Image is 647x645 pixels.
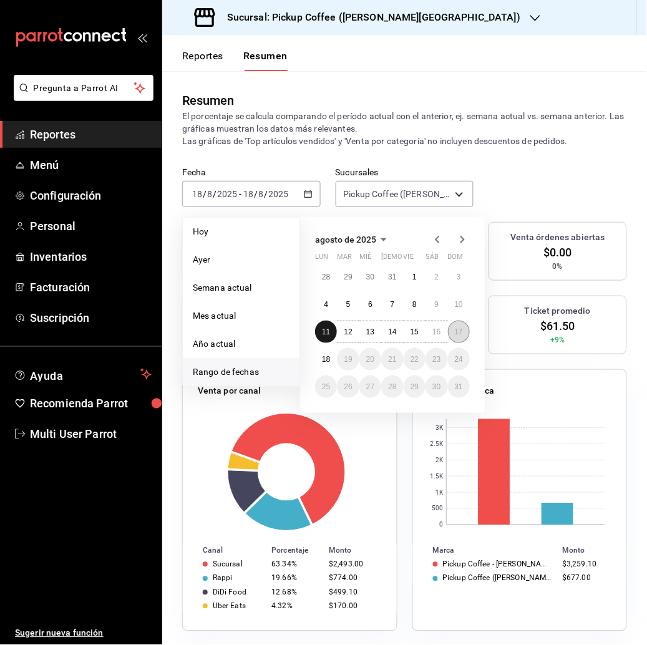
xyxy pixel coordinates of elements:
abbr: 22 de agosto de 2025 [411,355,419,364]
abbr: 5 de agosto de 2025 [346,300,351,309]
a: Pregunta a Parrot AI [9,90,153,104]
abbr: 28 de julio de 2025 [322,273,330,281]
text: 1K [435,490,444,497]
span: Mes actual [193,309,289,322]
button: 20 de agosto de 2025 [359,348,381,371]
button: 10 de agosto de 2025 [448,293,470,316]
input: ---- [268,189,289,199]
abbr: 21 de agosto de 2025 [388,355,396,364]
th: Porcentaje [266,544,324,558]
div: Sucursal [213,560,243,569]
div: Uber Eats [213,602,246,611]
div: $2,493.00 [329,560,376,569]
abbr: 8 de agosto de 2025 [412,300,417,309]
span: Multi User Parrot [30,426,152,443]
button: 30 de agosto de 2025 [426,376,447,398]
span: 0% [553,261,563,272]
button: 14 de agosto de 2025 [381,321,403,343]
button: 24 de agosto de 2025 [448,348,470,371]
button: Reportes [182,50,223,71]
button: 8 de agosto de 2025 [404,293,426,316]
abbr: martes [337,253,352,266]
span: / [203,189,207,199]
text: 0 [439,522,443,529]
span: $61.50 [540,318,575,334]
abbr: 28 de agosto de 2025 [388,382,396,391]
button: 11 de agosto de 2025 [315,321,337,343]
button: 21 de agosto de 2025 [381,348,403,371]
div: Pickup Coffee - [PERSON_NAME][GEOGRAPHIC_DATA] [443,560,553,569]
abbr: 6 de agosto de 2025 [368,300,372,309]
abbr: 13 de agosto de 2025 [366,327,374,336]
button: 18 de agosto de 2025 [315,348,337,371]
button: 31 de agosto de 2025 [448,376,470,398]
div: 63.34% [271,560,319,569]
button: 13 de agosto de 2025 [359,321,381,343]
div: Rappi [213,574,233,583]
button: 9 de agosto de 2025 [426,293,447,316]
button: 6 de agosto de 2025 [359,293,381,316]
p: El porcentaje se calcula comparando el período actual con el anterior, ej. semana actual vs. sema... [182,110,627,147]
button: 16 de agosto de 2025 [426,321,447,343]
span: Año actual [193,337,289,351]
abbr: sábado [426,253,439,266]
abbr: viernes [404,253,414,266]
text: 1.5K [430,473,444,480]
button: 19 de agosto de 2025 [337,348,359,371]
button: open_drawer_menu [137,32,147,42]
abbr: 30 de julio de 2025 [366,273,374,281]
abbr: 20 de agosto de 2025 [366,355,374,364]
span: +9% [550,334,565,346]
abbr: 30 de agosto de 2025 [432,382,440,391]
h3: Sucursal: Pickup Coffee ([PERSON_NAME][GEOGRAPHIC_DATA]) [217,10,520,25]
button: 1 de agosto de 2025 [404,266,426,288]
abbr: domingo [448,253,464,266]
button: 23 de agosto de 2025 [426,348,447,371]
div: $774.00 [329,574,376,583]
input: ---- [216,189,238,199]
abbr: 29 de julio de 2025 [344,273,352,281]
abbr: 27 de agosto de 2025 [366,382,374,391]
button: 17 de agosto de 2025 [448,321,470,343]
abbr: 19 de agosto de 2025 [344,355,352,364]
text: 2K [435,457,444,464]
abbr: 25 de agosto de 2025 [322,382,330,391]
div: navigation tabs [182,50,288,71]
text: 2.5K [430,441,444,448]
abbr: 9 de agosto de 2025 [434,300,439,309]
abbr: 18 de agosto de 2025 [322,355,330,364]
label: Sucursales [336,168,474,177]
div: Pickup Coffee ([PERSON_NAME] Roo) (Turbo) [443,574,553,583]
abbr: 2 de agosto de 2025 [434,273,439,281]
span: agosto de 2025 [315,235,376,245]
span: Pregunta a Parrot AI [34,82,134,95]
button: 22 de agosto de 2025 [404,348,426,371]
div: 4.32% [271,602,319,611]
div: $677.00 [563,574,606,583]
button: 28 de agosto de 2025 [381,376,403,398]
button: 30 de julio de 2025 [359,266,381,288]
p: Venta por canal [198,385,261,398]
span: Personal [30,218,152,235]
abbr: 31 de agosto de 2025 [455,382,463,391]
span: Reportes [30,126,152,143]
button: 28 de julio de 2025 [315,266,337,288]
button: 29 de julio de 2025 [337,266,359,288]
button: agosto de 2025 [315,232,391,247]
button: Pregunta a Parrot AI [14,75,153,101]
span: - [239,189,241,199]
th: Monto [558,544,626,558]
button: 5 de agosto de 2025 [337,293,359,316]
th: Marca [413,544,558,558]
button: 3 de agosto de 2025 [448,266,470,288]
button: 27 de agosto de 2025 [359,376,381,398]
span: Suscripción [30,309,152,326]
span: / [265,189,268,199]
abbr: miércoles [359,253,371,266]
abbr: 3 de agosto de 2025 [457,273,461,281]
span: Recomienda Parrot [30,395,152,412]
input: -- [258,189,265,199]
h3: Venta órdenes abiertas [510,231,605,244]
span: Inventarios [30,248,152,265]
div: $499.10 [329,588,376,597]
